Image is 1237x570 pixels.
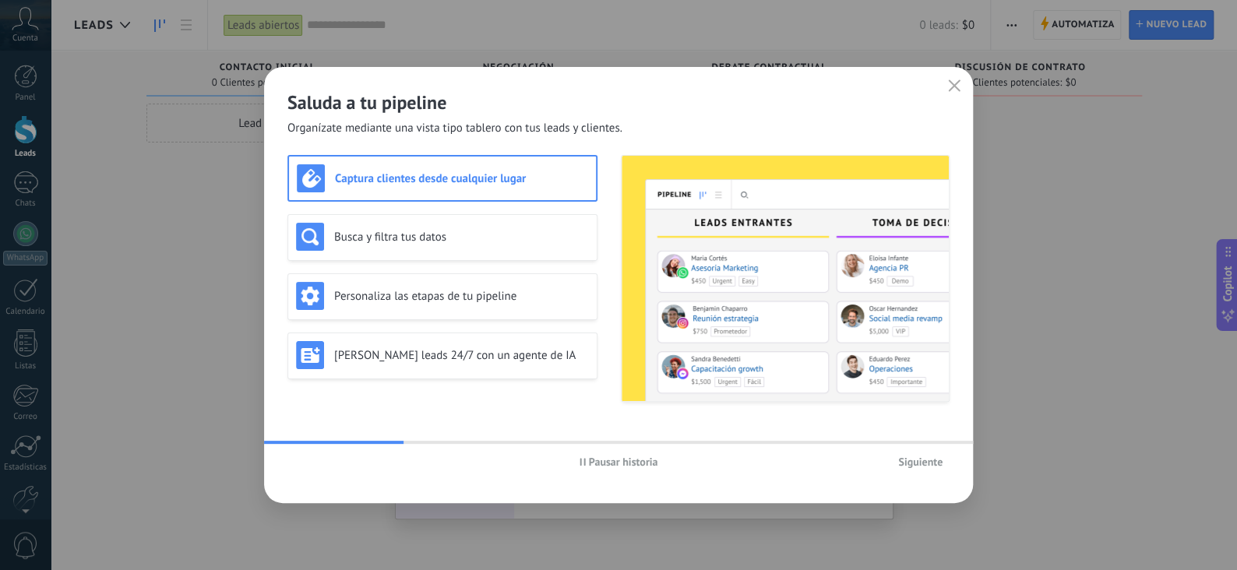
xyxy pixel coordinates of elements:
[287,90,950,114] h2: Saluda a tu pipeline
[589,456,658,467] span: Pausar historia
[334,230,589,245] h3: Busca y filtra tus datos
[335,171,588,186] h3: Captura clientes desde cualquier lugar
[898,456,943,467] span: Siguiente
[334,348,589,363] h3: [PERSON_NAME] leads 24/7 con un agente de IA
[891,450,950,473] button: Siguiente
[287,121,622,136] span: Organízate mediante una vista tipo tablero con tus leads y clientes.
[573,450,665,473] button: Pausar historia
[334,289,589,304] h3: Personaliza las etapas de tu pipeline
